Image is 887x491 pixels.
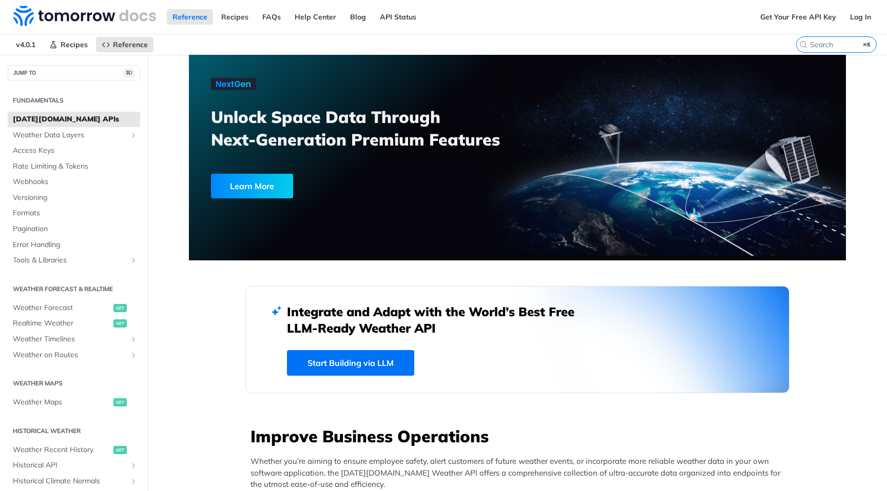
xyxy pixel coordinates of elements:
[844,9,877,25] a: Log In
[8,174,140,190] a: Webhooks
[113,40,148,49] span: Reference
[167,9,213,25] a: Reference
[257,9,286,25] a: FAQs
[374,9,422,25] a: API Status
[13,334,127,344] span: Weather Timelines
[13,350,127,360] span: Weather on Routes
[129,351,138,359] button: Show subpages for Weather on Routes
[289,9,342,25] a: Help Center
[13,208,138,218] span: Formats
[13,460,127,470] span: Historical API
[211,174,293,198] div: Learn More
[8,300,140,316] a: Weather Forecastget
[8,458,140,473] a: Historical APIShow subpages for Historical API
[13,114,138,125] span: [DATE][DOMAIN_NAME] APIs
[44,37,93,52] a: Recipes
[8,190,140,206] a: Versioning
[250,425,789,447] h3: Improve Business Operations
[123,69,134,77] span: ⌘/
[13,318,111,329] span: Realtime Weather
[129,131,138,139] button: Show subpages for Weather Data Layers
[211,106,529,151] h3: Unlock Space Data Through Next-Generation Premium Features
[8,96,140,105] h2: Fundamentals
[344,9,372,25] a: Blog
[287,350,414,376] a: Start Building via LLM
[13,130,127,140] span: Weather Data Layers
[8,159,140,174] a: Rate Limiting & Tokens
[861,39,874,50] kbd: ⌘K
[129,256,138,264] button: Show subpages for Tools & Libraries
[8,347,140,363] a: Weather on RoutesShow subpages for Weather on Routes
[13,255,127,265] span: Tools & Libraries
[13,6,156,26] img: Tomorrow.io Weather API Docs
[113,398,127,406] span: get
[8,474,140,489] a: Historical Climate NormalsShow subpages for Historical Climate Normals
[799,40,807,49] svg: Search
[8,332,140,347] a: Weather TimelinesShow subpages for Weather Timelines
[13,146,138,156] span: Access Keys
[13,397,111,407] span: Weather Maps
[287,303,590,336] h2: Integrate and Adapt with the World’s Best Free LLM-Ready Weather API
[96,37,153,52] a: Reference
[8,379,140,388] h2: Weather Maps
[113,304,127,312] span: get
[8,65,140,80] button: JUMP TO⌘/
[13,476,127,486] span: Historical Climate Normals
[129,461,138,469] button: Show subpages for Historical API
[129,477,138,485] button: Show subpages for Historical Climate Normals
[250,456,789,490] p: Whether you’re aiming to ensure employee safety, alert customers of future weather events, or inc...
[61,40,88,49] span: Recipes
[13,224,138,234] span: Pagination
[755,9,842,25] a: Get Your Free API Key
[8,143,140,158] a: Access Keys
[8,237,140,253] a: Error Handling
[13,445,111,455] span: Weather Recent History
[8,253,140,268] a: Tools & LibrariesShow subpages for Tools & Libraries
[8,128,140,143] a: Weather Data LayersShow subpages for Weather Data Layers
[8,316,140,331] a: Realtime Weatherget
[211,78,256,90] img: NextGen
[8,112,140,127] a: [DATE][DOMAIN_NAME] APIs
[8,442,140,458] a: Weather Recent Historyget
[129,335,138,343] button: Show subpages for Weather Timelines
[10,37,41,52] span: v4.0.1
[216,9,254,25] a: Recipes
[8,426,140,436] h2: Historical Weather
[13,177,138,187] span: Webhooks
[8,206,140,221] a: Formats
[13,161,138,172] span: Rate Limiting & Tokens
[8,221,140,237] a: Pagination
[8,284,140,294] h2: Weather Forecast & realtime
[113,446,127,454] span: get
[13,303,111,313] span: Weather Forecast
[13,240,138,250] span: Error Handling
[8,395,140,410] a: Weather Mapsget
[113,319,127,328] span: get
[211,174,465,198] a: Learn More
[13,193,138,203] span: Versioning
